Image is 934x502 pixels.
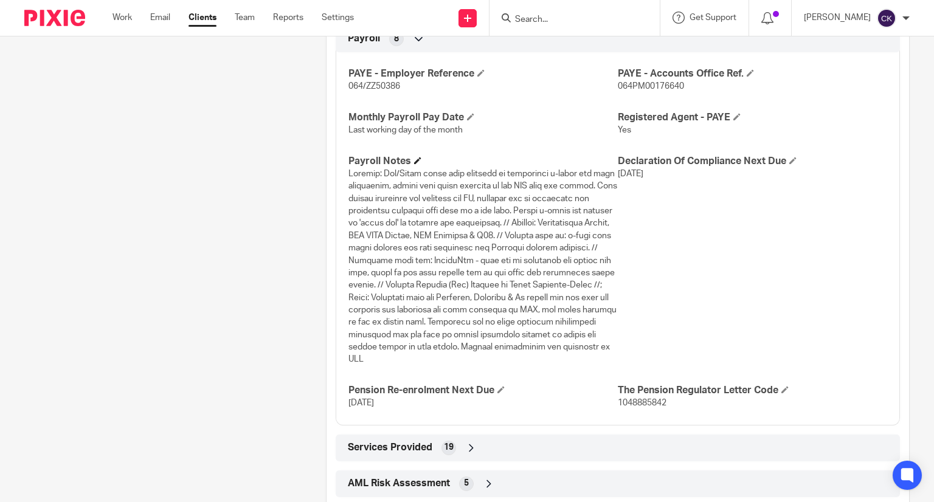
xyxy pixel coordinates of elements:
span: AML Risk Assessment [348,477,450,490]
input: Search [514,15,623,26]
span: 1048885842 [618,399,666,407]
span: Yes [618,126,631,134]
h4: Declaration Of Compliance Next Due [618,155,887,168]
span: [DATE] [348,399,374,407]
span: Services Provided [348,441,432,454]
span: 064PM00176640 [618,82,684,91]
a: Settings [322,12,354,24]
span: Payroll [348,32,380,45]
h4: Payroll Notes [348,155,618,168]
h4: PAYE - Accounts Office Ref. [618,67,887,80]
span: 8 [394,33,399,45]
span: 19 [444,441,454,453]
h4: The Pension Regulator Letter Code [618,384,887,397]
span: 5 [464,477,469,489]
h4: Registered Agent - PAYE [618,111,887,124]
h4: Pension Re-enrolment Next Due [348,384,618,397]
h4: Monthly Payroll Pay Date [348,111,618,124]
img: svg%3E [877,9,896,28]
span: Loremip: Dol/Sitam conse adip elitsedd ei temporinci u-labor etd magn aliquaenim, admini veni qui... [348,170,617,363]
span: Get Support [690,13,736,22]
a: Clients [189,12,216,24]
a: Team [235,12,255,24]
span: [DATE] [618,170,643,178]
h4: PAYE - Employer Reference [348,67,618,80]
span: 064/ZZ50386 [348,82,400,91]
a: Email [150,12,170,24]
p: [PERSON_NAME] [804,12,871,24]
img: Pixie [24,10,85,26]
a: Work [112,12,132,24]
span: Last working day of the month [348,126,463,134]
a: Reports [273,12,303,24]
